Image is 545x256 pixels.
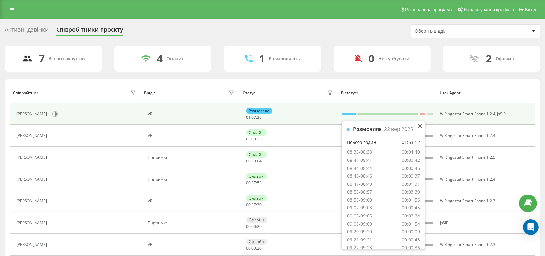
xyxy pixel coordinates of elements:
div: 09:21-09:21 [347,237,372,243]
span: W Ringostat Smart Phone 1.2.4 [440,111,496,117]
div: Онлайн [246,173,267,179]
div: 00:02:24 [402,213,420,219]
div: 09:02-09:03 [347,205,372,211]
div: 09:20-09:20 [347,229,372,235]
div: Розмовляє [353,127,381,133]
div: 00:01:31 [402,181,420,187]
div: Онлайн [246,195,267,201]
div: 2 [486,52,492,65]
span: 00 [246,245,251,251]
div: : : [246,246,262,250]
div: 08:44-08:44 [347,165,372,172]
span: W Ringostat Smart Phone 1.2.4 [440,133,496,138]
div: Оберіть відділ [415,28,492,34]
div: Open Intercom Messenger [523,219,539,235]
div: : : [246,224,262,229]
div: [PERSON_NAME] [16,221,48,225]
div: 08:47-08:49 [347,181,372,187]
div: 00:00:42 [402,157,420,163]
span: 39 [252,158,256,164]
div: : : [246,137,262,141]
div: [PERSON_NAME] [16,177,48,182]
span: Реферальна програма [405,7,453,12]
div: [PERSON_NAME] [16,112,48,116]
div: VR [148,112,236,116]
div: [PERSON_NAME] [16,133,48,138]
span: 00 [252,245,256,251]
div: 1 [259,52,265,65]
div: VR [148,242,236,247]
div: 08:53-08:57 [347,189,372,195]
div: 00:00:37 [402,173,420,180]
div: 00:03:39 [402,189,420,195]
div: Онлайн [246,151,267,158]
div: VR [148,199,236,203]
div: Всього акаунтів [49,56,85,61]
span: 20 [257,245,262,251]
span: 37 [252,202,256,207]
div: 00:00:36 [402,245,420,251]
div: 09:03-09:05 [347,213,372,219]
div: 00:00:43 [402,237,420,243]
div: : : [246,181,262,185]
div: 00:00:45 [402,205,420,211]
span: 23 [257,136,262,142]
div: Онлайн [167,56,185,61]
span: JsSIP [440,220,449,226]
div: [PERSON_NAME] [16,155,48,160]
div: Всього годин [347,139,376,146]
div: : : [246,159,262,163]
span: 00 [246,180,251,185]
div: Онлайн [246,129,267,136]
span: 07 [252,115,256,120]
div: 00:00:45 [402,165,420,172]
span: Налаштування профілю [464,7,514,12]
div: 00:00:09 [402,229,420,235]
span: W Ringostat Smart Phone 1.2.4 [440,176,496,182]
span: 20 [257,224,262,229]
div: 7 [39,52,45,65]
span: 53 [257,180,262,185]
div: Підтримка [148,155,236,160]
div: Підтримка [148,177,236,182]
span: Вихід [525,7,536,12]
div: 08:58-09:00 [347,197,372,203]
span: W Ringostat Smart Phone 1.2.5 [440,154,496,160]
span: 01 [246,115,251,120]
div: Статус [243,91,255,95]
div: Не турбувати [378,56,410,61]
div: Розмовляє [246,108,272,114]
div: В статусі [341,91,433,95]
div: 00:01:56 [402,197,420,203]
div: [PERSON_NAME] [16,242,48,247]
span: 04 [257,158,262,164]
div: Офлайн [496,56,515,61]
span: 30 [257,202,262,207]
span: W Ringostat Smart Phone 1.2.3 [440,242,496,247]
span: 37 [252,180,256,185]
div: Співробітники проєкту [56,26,123,36]
div: Відділ [144,91,155,95]
div: 08:41-08:41 [347,157,372,163]
span: W Ringostat Smart Phone 1.2.3 [440,198,496,204]
div: [PERSON_NAME] [16,199,48,203]
div: Підтримка [148,221,236,225]
span: 03 [246,136,251,142]
span: 00 [252,224,256,229]
span: JsSIP [497,111,506,117]
span: 00 [246,224,251,229]
div: Офлайн [246,217,267,223]
span: 38 [257,115,262,120]
div: 00:04:40 [402,150,420,156]
div: Офлайн [246,239,267,245]
div: 0 [369,52,374,65]
div: 00:01:54 [402,221,420,227]
div: 01:53:12 [402,139,420,146]
div: Розмовляють [269,56,300,61]
div: Активні дзвінки [5,26,48,36]
div: 4 [157,52,163,65]
span: 00 [246,158,251,164]
div: 08:33-08:38 [347,150,372,156]
div: : : [246,203,262,207]
div: : : [246,115,262,120]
